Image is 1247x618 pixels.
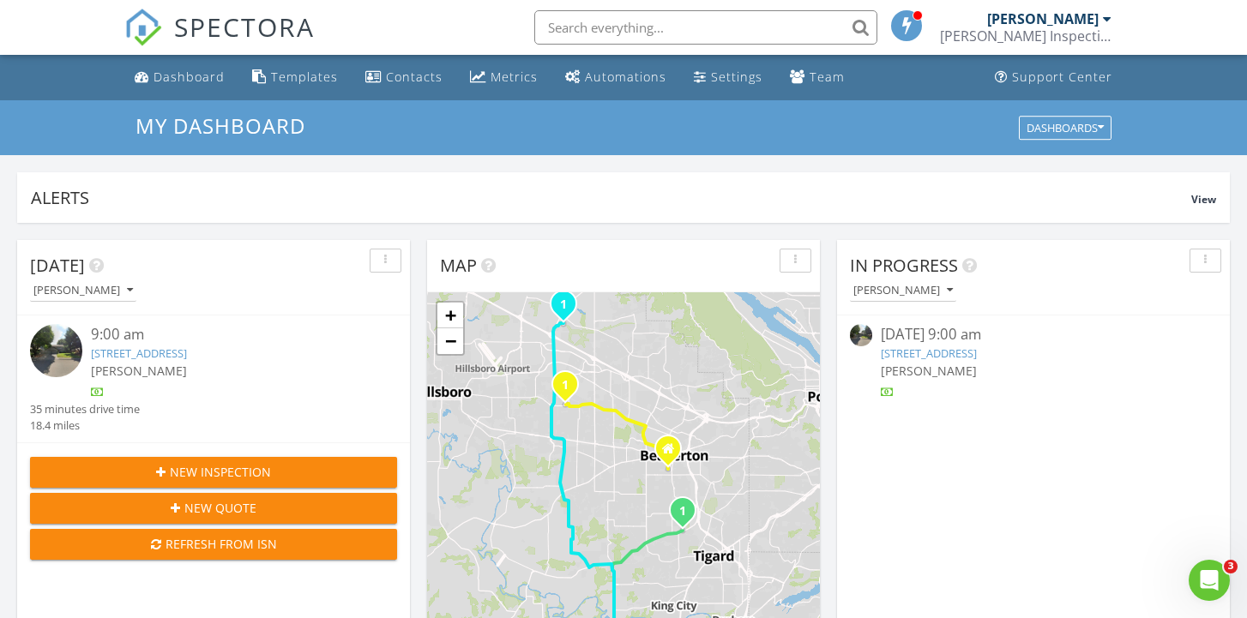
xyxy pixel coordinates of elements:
a: Metrics [463,62,545,93]
a: Zoom out [437,328,463,354]
a: Zoom in [437,303,463,328]
div: Crawford Inspection Services [940,27,1111,45]
span: SPECTORA [174,9,315,45]
button: Dashboards [1019,116,1111,140]
img: The Best Home Inspection Software - Spectora [124,9,162,46]
a: Templates [245,62,345,93]
div: Team [810,69,845,85]
div: Settings [711,69,762,85]
div: Contacts [386,69,443,85]
span: [PERSON_NAME] [881,363,977,379]
span: [PERSON_NAME] [91,363,187,379]
div: 5720 NW Toketee Dr, Portland, OR 97229 [563,303,574,314]
button: [PERSON_NAME] [850,279,956,303]
span: [DATE] [30,254,85,277]
img: streetview [30,324,82,376]
span: Map [440,254,477,277]
button: [PERSON_NAME] [30,279,136,303]
a: 9:00 am [STREET_ADDRESS] [PERSON_NAME] 35 minutes drive time 18.4 miles [30,324,397,434]
div: Metrics [491,69,538,85]
div: 18.4 miles [30,417,140,434]
img: streetview [850,324,872,346]
button: New Inspection [30,457,397,488]
a: [STREET_ADDRESS] [881,345,977,361]
a: [STREET_ADDRESS] [91,345,187,361]
i: 1 [679,506,686,518]
input: Search everything... [534,10,877,45]
span: My Dashboard [136,111,305,140]
div: 12755 SW Pegg Ct, Beaverton OR 97005 [668,448,678,459]
div: 11670 SW Boones Bend Dr, Beaverton, OR 97008 [683,510,693,520]
a: Automations (Basic) [558,62,673,93]
div: 525 SW 207th Ave, Beaverton, OR 97006 [565,384,575,394]
span: New Inspection [170,463,271,481]
div: Dashboard [154,69,225,85]
a: Support Center [988,62,1119,93]
div: Dashboards [1027,122,1104,134]
iframe: Intercom live chat [1189,560,1230,601]
a: SPECTORA [124,23,315,59]
div: Automations [585,69,666,85]
button: Refresh from ISN [30,529,397,560]
div: Alerts [31,186,1191,209]
div: 35 minutes drive time [30,401,140,417]
div: [PERSON_NAME] [987,10,1099,27]
a: Settings [687,62,769,93]
span: In Progress [850,254,958,277]
a: Contacts [358,62,449,93]
div: Support Center [1012,69,1112,85]
a: Dashboard [128,62,232,93]
i: 1 [560,299,567,311]
span: 3 [1224,560,1238,573]
div: [PERSON_NAME] [33,285,133,297]
div: [DATE] 9:00 am [881,324,1187,345]
a: Team [783,62,852,93]
span: View [1191,192,1216,207]
div: 9:00 am [91,324,366,345]
button: New Quote [30,493,397,524]
div: Refresh from ISN [44,535,383,553]
div: [PERSON_NAME] [853,285,953,297]
a: [DATE] 9:00 am [STREET_ADDRESS] [PERSON_NAME] [850,324,1217,400]
div: Templates [271,69,338,85]
i: 1 [562,380,569,392]
span: New Quote [184,499,256,517]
